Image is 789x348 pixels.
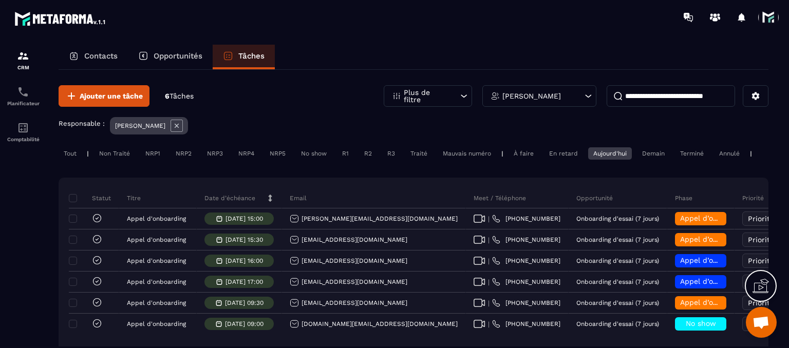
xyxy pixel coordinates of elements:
a: [PHONE_NUMBER] [492,257,560,265]
a: accountantaccountantComptabilité [3,114,44,150]
img: accountant [17,122,29,134]
a: [PHONE_NUMBER] [492,299,560,307]
span: | [488,320,490,328]
p: Contacts [84,51,118,61]
p: | [87,150,89,157]
span: Ajouter une tâche [80,91,143,101]
p: Onboarding d'essai (7 jours) [576,299,659,306]
p: Responsable : [59,120,105,127]
p: [DATE] 15:00 [226,215,263,222]
span: Appel d’onboarding planifié [680,256,777,264]
div: Traité [405,147,433,160]
p: | [501,150,503,157]
img: logo [14,9,107,28]
div: À faire [509,147,539,160]
p: CRM [3,65,44,70]
div: En retard [544,147,583,160]
p: Appel d'onboarding [127,236,186,243]
span: | [488,215,490,223]
p: Titre [127,194,141,202]
p: Onboarding d'essai (7 jours) [576,215,659,222]
div: R3 [382,147,400,160]
p: [DATE] 17:00 [226,278,263,285]
span: Priorité [748,215,774,223]
div: Ouvrir le chat [746,307,777,338]
p: | [750,150,752,157]
span: No show [686,319,716,327]
p: Appel d'onboarding [127,215,186,222]
div: R1 [337,147,354,160]
a: Contacts [59,45,128,69]
span: Appel d’onboarding planifié [680,277,777,285]
p: Appel d'onboarding [127,257,186,264]
p: Plus de filtre [404,89,449,103]
span: Appel d’onboarding terminée [680,214,783,222]
div: Aujourd'hui [588,147,632,160]
span: Priorité [748,299,774,307]
a: [PHONE_NUMBER] [492,236,560,244]
span: Priorité [748,257,774,265]
div: NRP2 [171,147,197,160]
p: Priorité [742,194,764,202]
span: | [488,236,490,244]
img: formation [17,50,29,62]
div: NRP1 [140,147,165,160]
a: [PHONE_NUMBER] [492,215,560,223]
a: [PHONE_NUMBER] [492,320,560,328]
p: Meet / Téléphone [474,194,526,202]
div: Terminé [675,147,709,160]
a: formationformationCRM [3,42,44,78]
p: [DATE] 09:30 [225,299,264,306]
img: scheduler [17,86,29,98]
p: Comptabilité [3,137,44,142]
div: No show [296,147,332,160]
p: Phase [675,194,692,202]
div: Demain [637,147,670,160]
span: Tâches [170,92,194,100]
p: Tâches [238,51,265,61]
p: Onboarding d'essai (7 jours) [576,257,659,264]
p: Onboarding d'essai (7 jours) [576,320,659,327]
div: Tout [59,147,82,160]
span: Appel d’onboarding terminée [680,298,783,306]
p: Opportunité [576,194,613,202]
p: [PERSON_NAME] [502,92,561,100]
div: NRP5 [265,147,291,160]
a: Tâches [213,45,275,69]
p: Onboarding d'essai (7 jours) [576,236,659,243]
button: Ajouter une tâche [59,85,149,107]
p: [PERSON_NAME] [115,122,165,129]
p: Statut [71,194,111,202]
div: Non Traité [94,147,135,160]
div: Mauvais numéro [438,147,496,160]
p: Appel d'onboarding [127,320,186,327]
div: NRP4 [233,147,259,160]
div: NRP3 [202,147,228,160]
p: Date d’échéance [204,194,255,202]
span: Priorité [748,236,774,244]
a: [PHONE_NUMBER] [492,278,560,286]
a: Opportunités [128,45,213,69]
p: [DATE] 16:00 [226,257,263,264]
div: Annulé [714,147,745,160]
p: Email [290,194,307,202]
a: schedulerschedulerPlanificateur [3,78,44,114]
p: Appel d'onboarding [127,278,186,285]
p: [DATE] 09:00 [225,320,264,327]
span: | [488,278,490,286]
span: Appel d’onboarding terminée [680,235,783,243]
p: 6 [165,91,194,101]
p: [DATE] 15:30 [226,236,263,243]
p: Onboarding d'essai (7 jours) [576,278,659,285]
span: | [488,257,490,265]
span: | [488,299,490,307]
div: R2 [359,147,377,160]
p: Planificateur [3,101,44,106]
p: Opportunités [154,51,202,61]
p: Appel d'onboarding [127,299,186,306]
